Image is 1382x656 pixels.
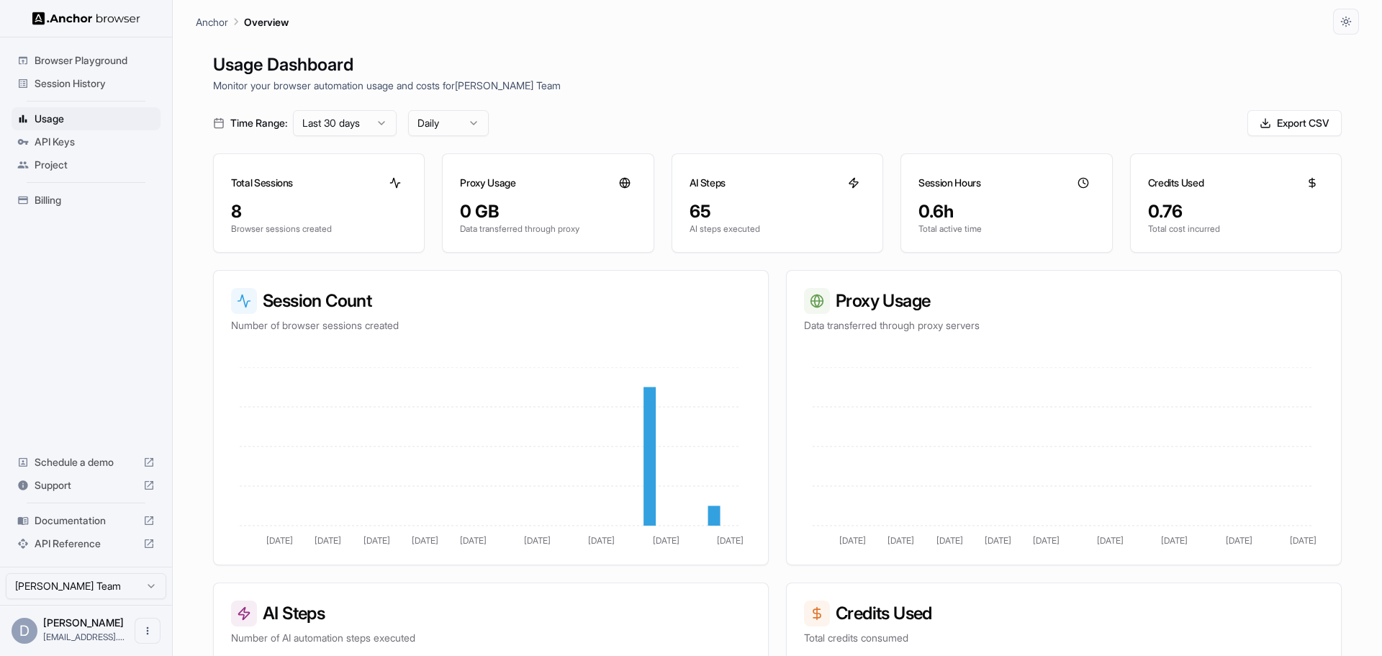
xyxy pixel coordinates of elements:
[1097,535,1124,546] tspan: [DATE]
[35,455,137,469] span: Schedule a demo
[231,631,751,645] p: Number of AI automation steps executed
[918,223,1094,235] p: Total active time
[196,14,289,30] nav: breadcrumb
[1033,535,1060,546] tspan: [DATE]
[12,153,161,176] div: Project
[460,223,636,235] p: Data transferred through proxy
[213,78,1342,93] p: Monitor your browser automation usage and costs for [PERSON_NAME] Team
[213,52,1342,78] h1: Usage Dashboard
[35,112,155,126] span: Usage
[653,535,679,546] tspan: [DATE]
[1148,176,1204,190] h3: Credits Used
[315,535,341,546] tspan: [DATE]
[1148,223,1324,235] p: Total cost incurred
[839,535,866,546] tspan: [DATE]
[1247,110,1342,136] button: Export CSV
[32,12,140,25] img: Anchor Logo
[12,451,161,474] div: Schedule a demo
[231,288,751,314] h3: Session Count
[690,223,865,235] p: AI steps executed
[231,223,407,235] p: Browser sessions created
[804,631,1324,645] p: Total credits consumed
[35,513,137,528] span: Documentation
[888,535,914,546] tspan: [DATE]
[1148,200,1324,223] div: 0.76
[35,135,155,149] span: API Keys
[35,478,137,493] span: Support
[1161,535,1188,546] tspan: [DATE]
[35,158,155,172] span: Project
[135,618,161,644] button: Open menu
[12,107,161,130] div: Usage
[12,474,161,497] div: Support
[460,535,487,546] tspan: [DATE]
[985,535,1011,546] tspan: [DATE]
[524,535,551,546] tspan: [DATE]
[230,116,287,130] span: Time Range:
[1226,535,1252,546] tspan: [DATE]
[35,536,137,551] span: API Reference
[936,535,963,546] tspan: [DATE]
[35,53,155,68] span: Browser Playground
[35,193,155,207] span: Billing
[12,618,37,644] div: D
[196,14,228,30] p: Anchor
[35,76,155,91] span: Session History
[918,200,1094,223] div: 0.6h
[266,535,293,546] tspan: [DATE]
[690,200,865,223] div: 65
[231,601,751,626] h3: AI Steps
[460,176,515,190] h3: Proxy Usage
[12,532,161,555] div: API Reference
[12,49,161,72] div: Browser Playground
[43,632,125,642] span: djutras@gmail.com
[12,509,161,532] div: Documentation
[43,616,124,629] span: Denis Jutras
[12,130,161,153] div: API Keys
[717,535,744,546] tspan: [DATE]
[588,535,615,546] tspan: [DATE]
[231,200,407,223] div: 8
[1290,535,1316,546] tspan: [DATE]
[363,535,390,546] tspan: [DATE]
[918,176,980,190] h3: Session Hours
[12,72,161,95] div: Session History
[804,601,1324,626] h3: Credits Used
[460,200,636,223] div: 0 GB
[804,318,1324,333] p: Data transferred through proxy servers
[244,14,289,30] p: Overview
[12,189,161,212] div: Billing
[412,535,438,546] tspan: [DATE]
[231,176,293,190] h3: Total Sessions
[804,288,1324,314] h3: Proxy Usage
[231,318,751,333] p: Number of browser sessions created
[690,176,726,190] h3: AI Steps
